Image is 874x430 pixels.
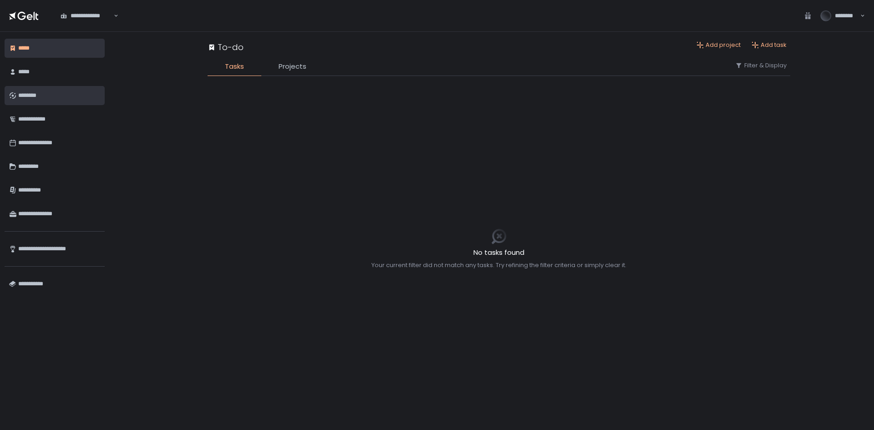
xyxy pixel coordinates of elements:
[208,41,244,53] div: To-do
[696,41,741,49] button: Add project
[55,6,118,25] div: Search for option
[735,61,787,70] button: Filter & Display
[371,261,626,269] div: Your current filter did not match any tasks. Try refining the filter criteria or simply clear it.
[279,61,306,72] span: Projects
[371,248,626,258] h2: No tasks found
[112,11,113,20] input: Search for option
[225,61,244,72] span: Tasks
[752,41,787,49] button: Add task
